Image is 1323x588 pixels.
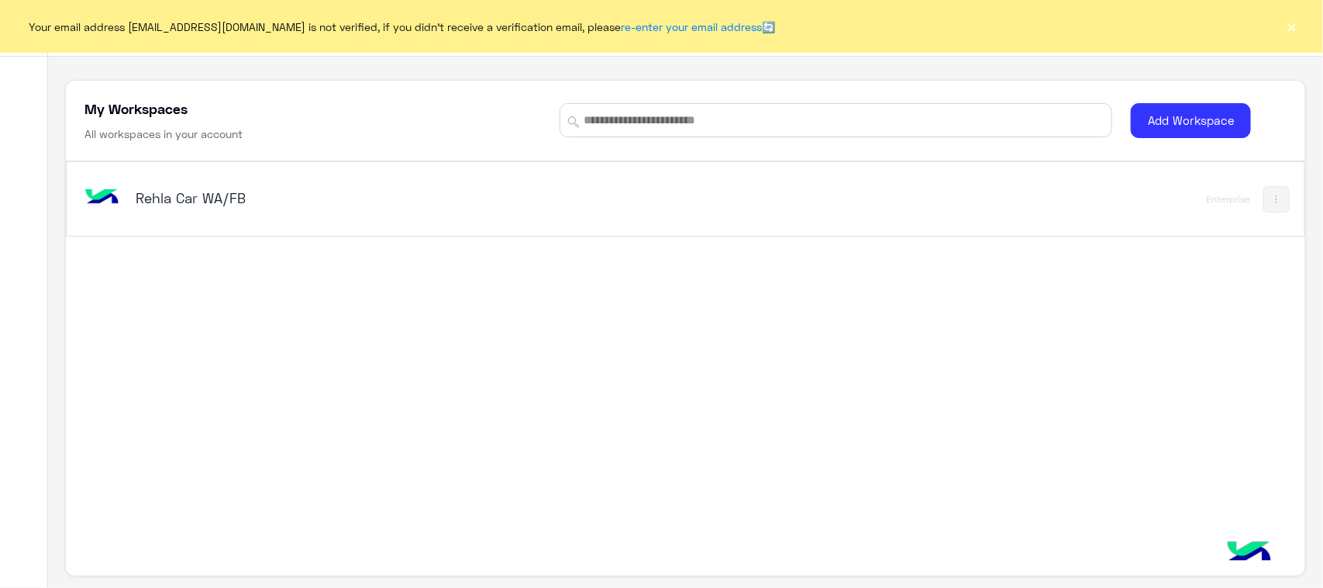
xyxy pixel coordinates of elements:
h6: All workspaces in your account [84,126,243,142]
img: hulul-logo.png [1222,526,1276,580]
a: re-enter your email address [622,20,763,33]
button: Add Workspace [1131,103,1251,138]
img: bot image [81,177,123,219]
h5: Rehla Car WA/FB [136,189,570,207]
button: × [1284,19,1300,34]
div: Enterprise [1207,193,1251,206]
span: Your email address [EMAIL_ADDRESS][DOMAIN_NAME] is not verified, if you didn't receive a verifica... [29,19,776,35]
h5: My Workspaces [84,99,188,118]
